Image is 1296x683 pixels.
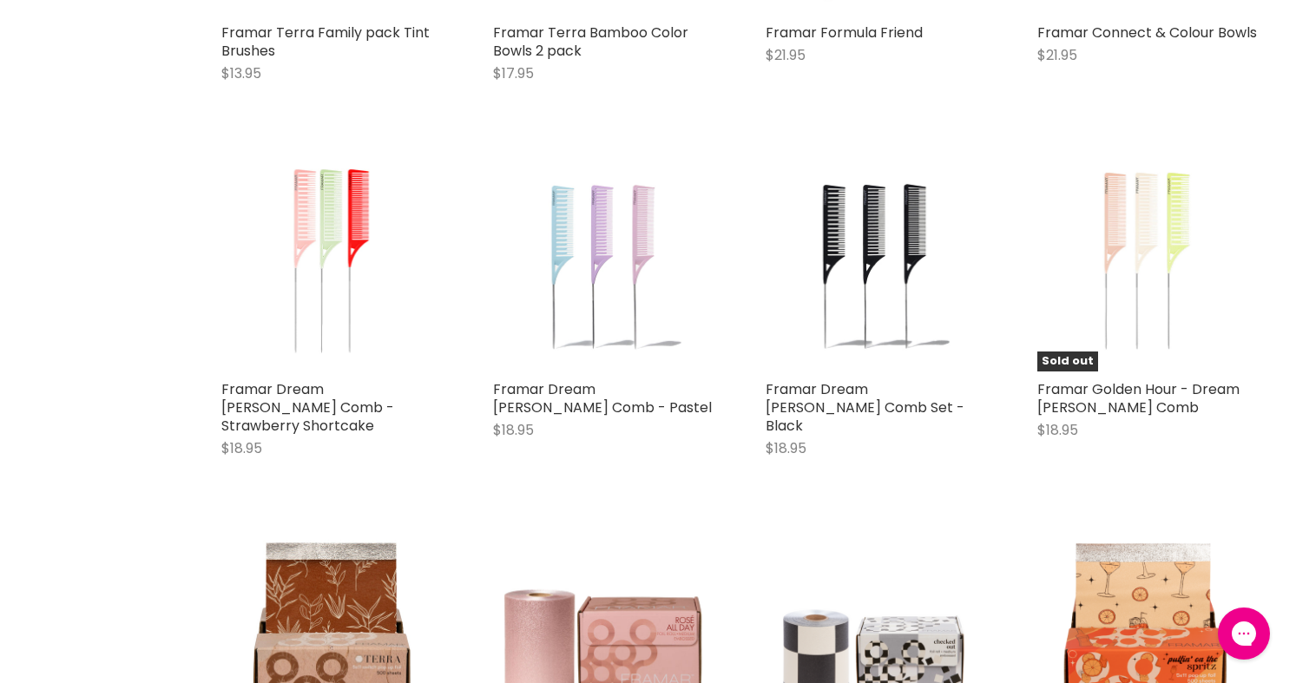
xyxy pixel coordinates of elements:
a: Framar Connect & Colour Bowls [1037,23,1257,43]
span: Sold out [1037,351,1098,371]
img: Framar Dream Weaver Comb - Pastel [493,151,713,371]
span: $18.95 [766,438,806,458]
span: $18.95 [221,438,262,458]
span: $13.95 [221,63,261,83]
a: Framar Golden Hour - Dream [PERSON_NAME] Comb [1037,379,1240,417]
a: Framar Terra Bamboo Color Bowls 2 pack [493,23,688,61]
img: Framar Golden Hour - Dream Weaver Comb [1037,151,1257,371]
span: $21.95 [766,45,806,65]
a: Framar Formula Friend [766,23,923,43]
a: Framar Terra Family pack Tint Brushes [221,23,430,61]
span: $18.95 [1037,420,1078,440]
span: $18.95 [493,420,534,440]
span: $21.95 [1037,45,1077,65]
a: Framar Golden Hour - Dream Weaver CombSold out [1037,151,1257,371]
span: $17.95 [493,63,534,83]
iframe: Gorgias live chat messenger [1209,601,1279,666]
a: Framar Dream [PERSON_NAME] Comb Set - Black [766,379,964,436]
img: Framar Dream Weaver Comb - Strawberry Shortcake [221,151,441,371]
img: Framar Dream Weaver Comb Set - Black [766,151,985,371]
a: Framar Dream [PERSON_NAME] Comb - Strawberry Shortcake [221,379,394,436]
a: Framar Dream [PERSON_NAME] Comb - Pastel [493,379,712,417]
